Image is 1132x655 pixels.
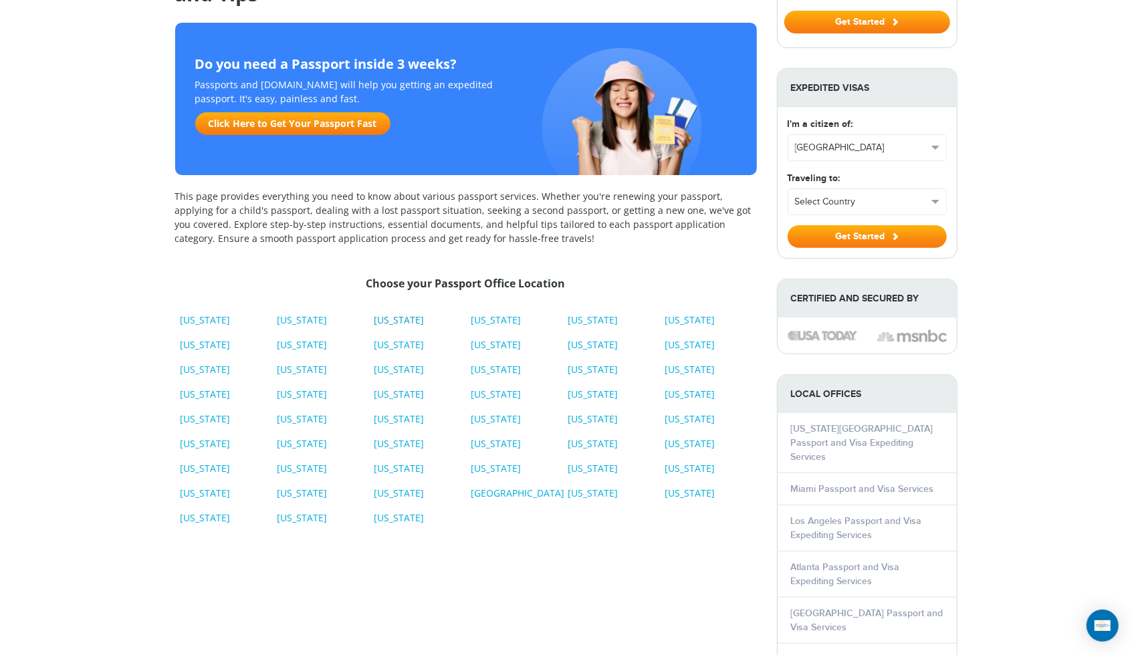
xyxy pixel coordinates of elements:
a: [US_STATE] [181,462,231,475]
button: [GEOGRAPHIC_DATA] [788,135,946,160]
a: [US_STATE] [277,511,327,524]
a: [US_STATE] [568,437,618,450]
a: [US_STATE] [374,437,424,450]
h3: Choose your Passport Office Location [175,275,757,291]
a: [US_STATE] [181,511,231,524]
a: [US_STATE] [181,487,231,499]
a: [US_STATE] [568,313,618,326]
a: [US_STATE] [665,412,715,425]
a: Atlanta Passport and Visa Expediting Services [791,561,900,587]
a: [US_STATE] [471,338,521,351]
a: [US_STATE] [665,437,715,450]
a: [US_STATE] [568,487,618,499]
a: [US_STATE] [374,462,424,475]
a: [US_STATE] [374,338,424,351]
a: [US_STATE] [471,363,521,376]
a: [GEOGRAPHIC_DATA] [471,487,564,499]
button: Select Country [788,189,946,215]
a: Get Started [784,16,950,27]
a: [GEOGRAPHIC_DATA] Passport and Visa Services [791,608,943,633]
a: [US_STATE] [181,338,231,351]
a: [US_STATE] [181,388,231,400]
a: [US_STATE] [181,412,231,425]
a: [US_STATE] [471,412,521,425]
a: [US_STATE] [665,388,715,400]
a: Los Angeles Passport and Visa Expediting Services [791,515,922,541]
a: [US_STATE] [471,313,521,326]
a: [US_STATE] [568,388,618,400]
a: [US_STATE] [665,487,715,499]
a: [US_STATE] [374,412,424,425]
span: [GEOGRAPHIC_DATA] [795,141,927,154]
button: Get Started [788,225,947,248]
a: [US_STATE] [374,363,424,376]
a: [US_STATE] [471,437,521,450]
a: [US_STATE] [181,437,231,450]
a: [US_STATE] [568,462,618,475]
a: [US_STATE] [471,462,521,475]
a: Miami Passport and Visa Services [791,483,934,495]
strong: Certified and Secured by [778,279,957,317]
a: [US_STATE] [568,363,618,376]
p: This page provides everything you need to know about various passport services. Whether you're re... [175,189,757,245]
a: [US_STATE] [471,388,521,400]
a: [US_STATE] [374,511,424,524]
a: [US_STATE] [374,487,424,499]
a: [US_STATE] [277,338,327,351]
a: [US_STATE][GEOGRAPHIC_DATA] Passport and Visa Expediting Services [791,423,933,463]
a: [US_STATE] [181,313,231,326]
img: image description [877,328,947,344]
a: [US_STATE] [181,363,231,376]
a: [US_STATE] [665,462,715,475]
a: [US_STATE] [374,388,424,400]
a: [US_STATE] [277,487,327,499]
a: [US_STATE] [568,412,618,425]
strong: Expedited Visas [778,69,957,107]
a: [US_STATE] [374,313,424,326]
button: Get Started [784,11,950,33]
div: Open Intercom Messenger [1087,610,1119,642]
a: [US_STATE] [277,363,327,376]
a: [US_STATE] [665,363,715,376]
div: Passports and [DOMAIN_NAME] will help you getting an expedited passport. It's easy, painless and ... [190,78,512,142]
a: [US_STATE] [277,388,327,400]
a: [US_STATE] [277,412,327,425]
a: [US_STATE] [665,338,715,351]
label: Traveling to: [788,171,840,185]
a: [US_STATE] [665,313,715,326]
img: image description [788,331,857,340]
a: Click Here to Get Your Passport Fast [195,112,390,135]
span: Select Country [795,195,927,209]
a: [US_STATE] [277,437,327,450]
a: [US_STATE] [568,338,618,351]
a: [US_STATE] [277,462,327,475]
strong: Do you need a Passport inside 3 weeks? [195,56,737,72]
label: I'm a citizen of: [788,117,853,131]
strong: LOCAL OFFICES [778,375,957,413]
a: [US_STATE] [277,313,327,326]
